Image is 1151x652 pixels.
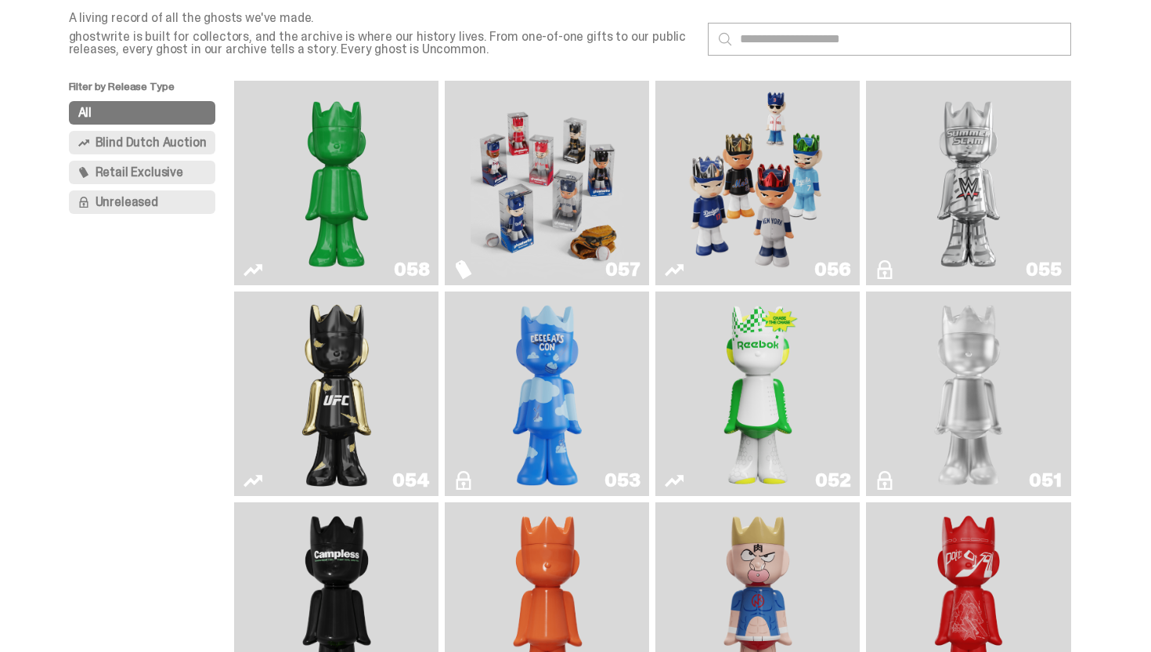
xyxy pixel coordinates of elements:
button: Blind Dutch Auction [69,131,216,154]
button: Unreleased [69,190,216,214]
a: Schrödinger's ghost: Sunday Green [244,87,429,279]
img: Court Victory [716,298,799,490]
div: 057 [605,260,640,279]
span: Unreleased [96,196,158,208]
div: 053 [604,471,640,490]
p: ghostwrite is built for collectors, and the archive is where our history lives. From one-of-one g... [69,31,695,56]
img: Schrödinger's ghost: Sunday Green [260,87,413,279]
div: 056 [814,260,850,279]
p: A living record of all the ghosts we've made. [69,12,695,24]
div: 051 [1029,471,1061,490]
img: Ruby [295,298,378,490]
a: Court Victory [665,298,850,490]
div: 052 [815,471,850,490]
div: 055 [1026,260,1061,279]
a: Game Face (2025) [454,87,640,279]
img: LLLoyalty [927,298,1010,490]
a: Game Face (2025) [665,87,850,279]
a: LLLoyalty [875,298,1061,490]
img: ghooooost [506,298,589,490]
div: 054 [392,471,429,490]
span: Blind Dutch Auction [96,136,207,149]
img: I Was There SummerSlam [892,87,1045,279]
p: Filter by Release Type [69,81,235,101]
a: ghooooost [454,298,640,490]
a: I Was There SummerSlam [875,87,1061,279]
img: Game Face (2025) [681,87,835,279]
button: All [69,101,216,125]
a: Ruby [244,298,429,490]
span: Retail Exclusive [96,166,183,179]
span: All [78,107,92,119]
button: Retail Exclusive [69,161,216,184]
div: 058 [394,260,429,279]
img: Game Face (2025) [471,87,624,279]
